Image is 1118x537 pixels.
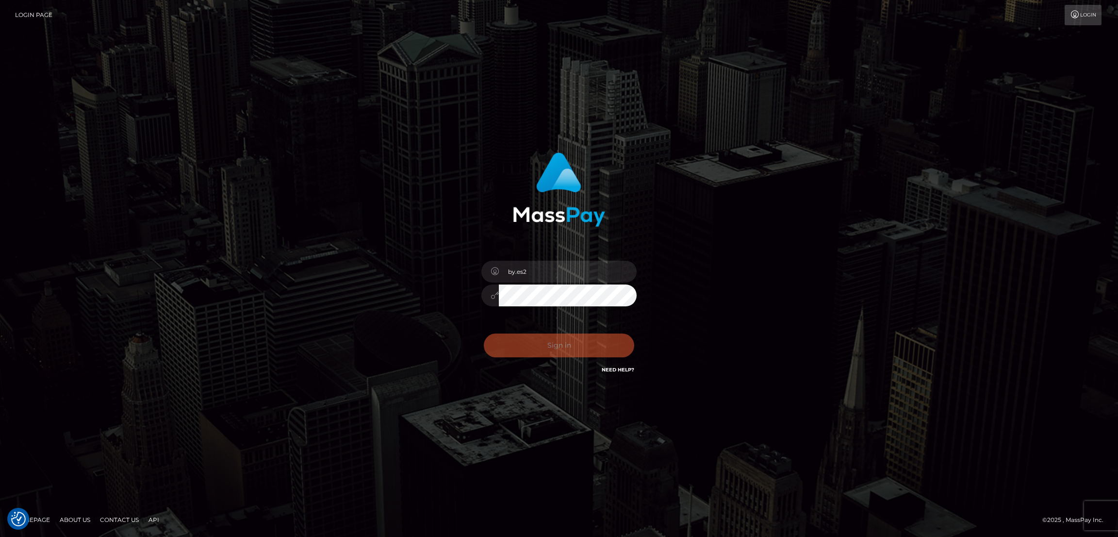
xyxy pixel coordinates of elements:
input: Username... [499,261,637,283]
a: Homepage [11,512,54,527]
a: Contact Us [96,512,143,527]
img: MassPay Login [513,152,605,227]
img: Revisit consent button [11,512,26,526]
a: Login [1065,5,1102,25]
a: About Us [56,512,94,527]
button: Consent Preferences [11,512,26,526]
a: Login Page [15,5,52,25]
a: Need Help? [602,367,634,373]
a: API [145,512,163,527]
div: © 2025 , MassPay Inc. [1042,515,1111,525]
